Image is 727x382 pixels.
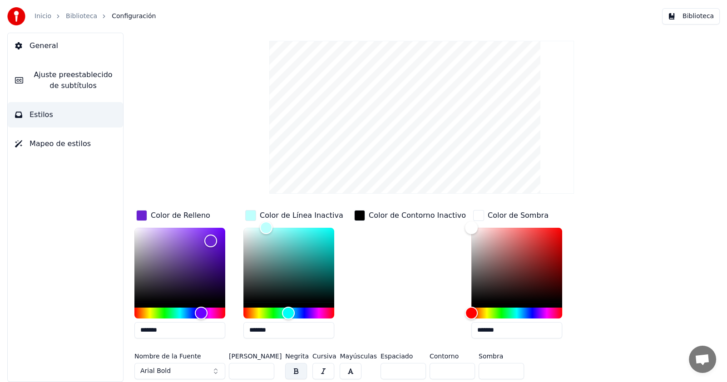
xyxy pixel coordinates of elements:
label: Contorno [430,353,475,359]
a: Biblioteca [66,12,97,21]
span: Estilos [30,109,53,120]
span: Ajuste preestablecido de subtítulos [30,69,116,91]
div: Color de Sombra [488,210,549,221]
div: Color de Línea Inactiva [260,210,343,221]
a: Chat abierto [689,346,716,373]
label: Espaciado [381,353,426,359]
span: Arial Bold [140,367,171,376]
span: Configuración [112,12,156,21]
div: Hue [243,308,334,318]
label: [PERSON_NAME] [229,353,282,359]
label: Mayúsculas [340,353,376,359]
button: General [8,33,123,59]
button: Color de Relleno [134,208,212,223]
nav: breadcrumb [35,12,156,21]
div: Color [243,228,334,302]
div: Color [134,228,225,302]
button: Biblioteca [662,8,720,24]
label: Cursiva [312,353,336,359]
span: General [30,40,58,51]
div: Hue [471,308,562,318]
button: Color de Contorno Inactivo [352,208,468,223]
label: Nombre de la Fuente [134,353,225,359]
span: Mapeo de estilos [30,138,91,149]
button: Ajuste preestablecido de subtítulos [8,62,123,98]
div: Color [471,228,562,302]
button: Color de Sombra [471,208,550,223]
button: Color de Línea Inactiva [243,208,345,223]
a: Inicio [35,12,51,21]
button: Estilos [8,102,123,127]
div: Color de Relleno [151,210,210,221]
label: Sombra [479,353,524,359]
button: Mapeo de estilos [8,131,123,157]
img: youka [7,7,25,25]
label: Negrita [285,353,309,359]
div: Hue [134,308,225,318]
div: Color de Contorno Inactivo [369,210,466,221]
